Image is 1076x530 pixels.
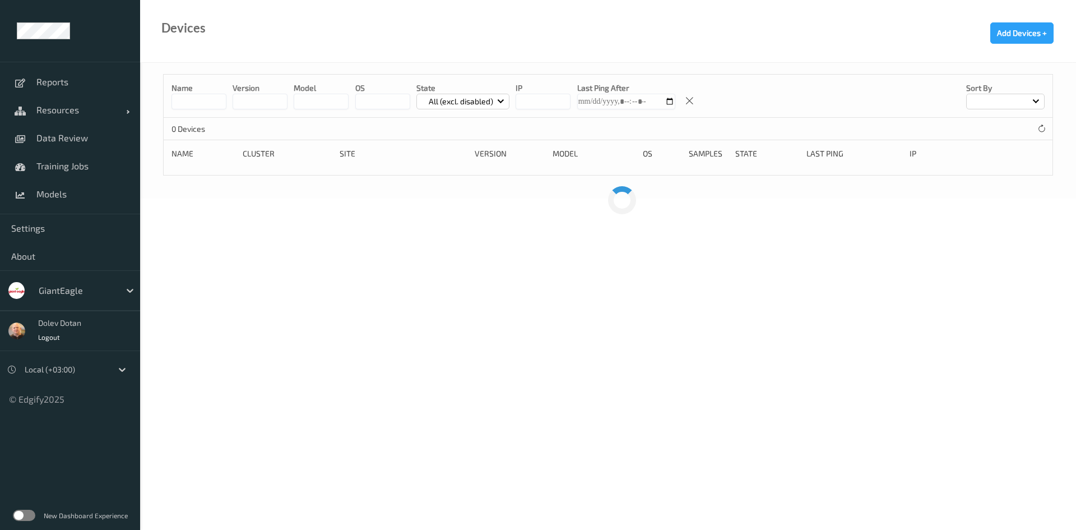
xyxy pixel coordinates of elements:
[294,82,349,94] p: model
[735,148,799,159] div: State
[171,123,256,135] p: 0 Devices
[966,82,1045,94] p: Sort by
[416,82,510,94] p: State
[355,82,410,94] p: OS
[425,96,497,107] p: All (excl. disabled)
[689,148,727,159] div: Samples
[910,148,986,159] div: ip
[643,148,681,159] div: OS
[516,82,571,94] p: IP
[475,148,545,159] div: version
[171,148,235,159] div: Name
[577,82,675,94] p: Last Ping After
[990,22,1054,44] button: Add Devices +
[161,22,206,34] div: Devices
[806,148,902,159] div: Last Ping
[171,82,226,94] p: Name
[243,148,332,159] div: Cluster
[233,82,287,94] p: version
[340,148,467,159] div: Site
[553,148,635,159] div: Model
